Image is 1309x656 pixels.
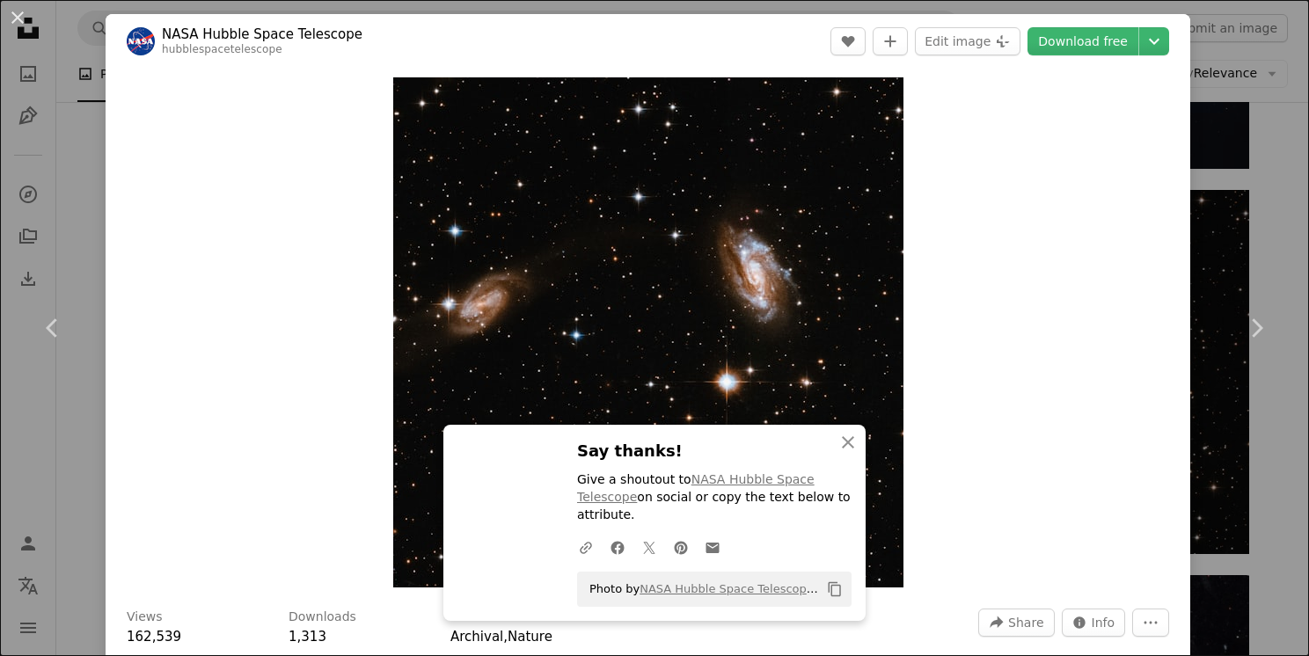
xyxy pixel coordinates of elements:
[1139,27,1169,55] button: Choose download size
[830,27,866,55] button: Like
[289,629,326,645] span: 1,313
[633,529,665,565] a: Share on Twitter
[1008,609,1043,636] span: Share
[1027,27,1138,55] a: Download free
[1132,609,1169,637] button: More Actions
[503,629,508,645] span: ,
[162,43,282,55] a: hubblespacetelescope
[162,26,362,43] a: NASA Hubble Space Telescope
[665,529,697,565] a: Share on Pinterest
[127,27,155,55] img: Go to NASA Hubble Space Telescope's profile
[1062,609,1126,637] button: Stats about this image
[915,27,1020,55] button: Edit image
[577,471,852,524] p: Give a shoutout to on social or copy the text below to attribute.
[873,27,908,55] button: Add to Collection
[450,629,503,645] a: Archival
[577,472,815,504] a: NASA Hubble Space Telescope
[577,439,852,464] h3: Say thanks!
[508,629,552,645] a: Nature
[581,575,820,603] span: Photo by on
[697,529,728,565] a: Share over email
[1092,609,1115,636] span: Info
[127,629,181,645] span: 162,539
[393,77,903,587] button: Zoom in on this image
[640,582,818,595] a: NASA Hubble Space Telescope
[393,77,903,587] img: a group of stars that are in the sky
[602,529,633,565] a: Share on Facebook
[820,574,850,604] button: Copy to clipboard
[1203,244,1309,412] a: Next
[978,609,1054,637] button: Share this image
[127,609,163,626] h3: Views
[289,609,356,626] h3: Downloads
